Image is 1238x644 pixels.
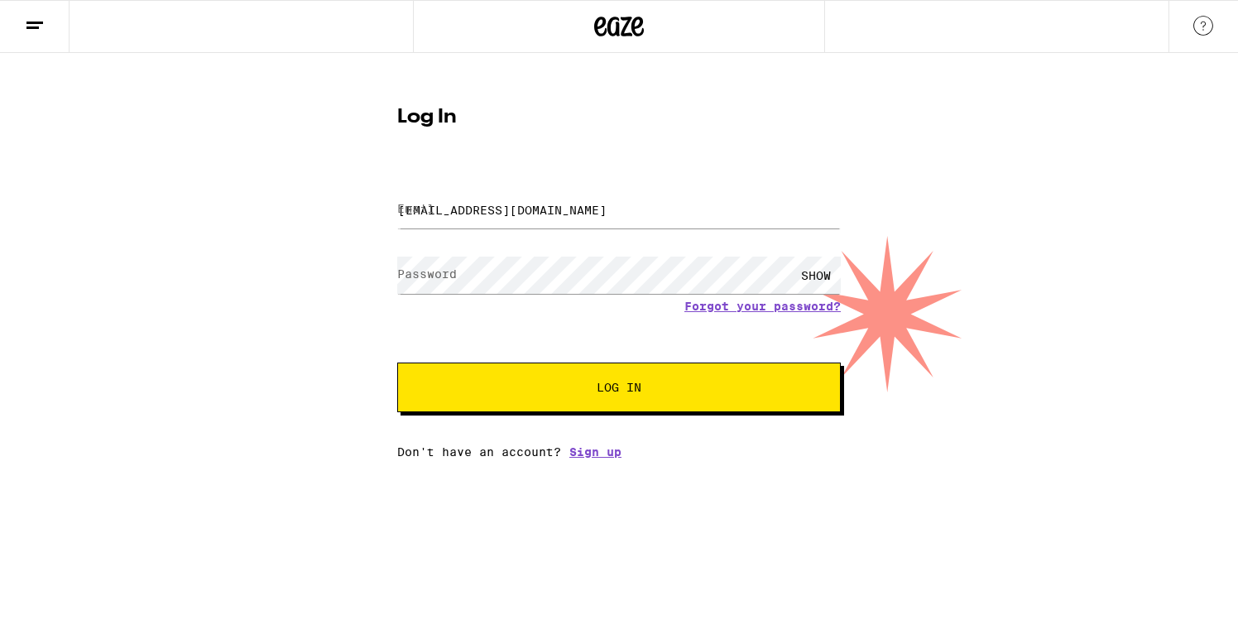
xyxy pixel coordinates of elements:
[397,191,841,228] input: Email
[397,108,841,127] h1: Log In
[397,363,841,412] button: Log In
[569,445,621,459] a: Sign up
[397,267,457,281] label: Password
[684,300,841,313] a: Forgot your password?
[10,12,119,25] span: Hi. Need any help?
[397,202,434,215] label: Email
[597,382,641,393] span: Log In
[791,257,841,294] div: SHOW
[397,445,841,459] div: Don't have an account?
